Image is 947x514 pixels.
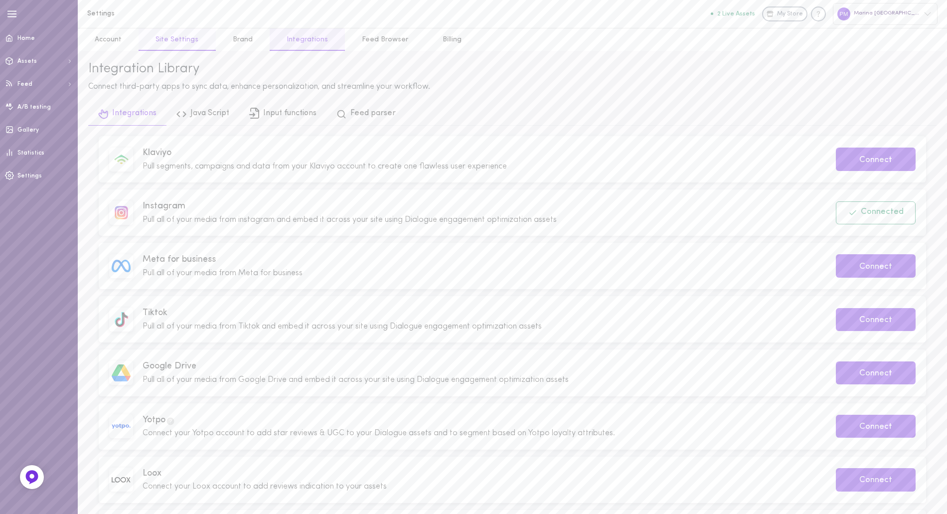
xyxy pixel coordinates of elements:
a: My Store [762,6,807,21]
span: Settings [17,173,42,179]
button: Connect [836,254,916,278]
a: Account [78,28,139,51]
button: Connect [836,415,916,438]
a: Brand [216,28,270,51]
span: Home [17,35,35,41]
a: Feed parser [326,103,406,126]
span: Pull all of your media from Google Drive and embed it across your site using Dialogue engagement ... [143,376,569,384]
span: Assets [17,58,37,64]
span: Feed [17,81,32,87]
span: Connect your Loox account to add reviews indication to your assets [143,483,387,491]
img: image [112,424,131,429]
span: Klaviyo [143,147,821,159]
span: Connect your Yotpo account to add star reviews & UGC to your Dialogue assets and to segment based... [143,429,615,437]
div: Integration Library [88,61,937,77]
span: Instagram [143,200,821,212]
span: Statistics [17,150,44,156]
button: Connected [836,201,916,224]
a: Feed Browser [345,28,425,51]
button: Connect [836,361,916,385]
span: A/B testing [17,104,51,110]
button: 2 Live Assets [711,10,755,17]
img: image [112,364,131,381]
div: Marina [GEOGRAPHIC_DATA] [833,3,938,24]
h1: Settings [87,10,252,17]
img: image [115,312,128,327]
img: image [115,206,128,219]
a: Integrations [270,28,345,51]
a: Site Settings [139,28,215,51]
span: My Store [777,10,803,19]
a: Integrations [88,103,166,126]
span: Tiktok [143,307,821,319]
span: Meta for business [143,253,821,266]
span: Pull all of your media from instagram and embed it across your site using Dialogue engagement opt... [143,216,557,224]
button: Connect [836,148,916,171]
span: Pull all of your media from Meta for business [143,269,303,277]
button: Connect [836,468,916,492]
span: Loox [143,467,821,480]
span: Gallery [17,127,39,133]
span: Pull all of your media from Tiktok and embed it across your site using Dialogue engagement optimi... [143,323,542,331]
span: Pull segments, campaigns and data from your Klaviyo account to create one flawless user experience [143,163,507,171]
button: Connect [836,308,916,332]
img: image [113,151,130,168]
img: Feedback Button [24,470,39,485]
span: Google Drive [143,360,821,372]
span: Yotpo [143,414,821,426]
a: Billing [426,28,478,51]
a: 2 Live Assets [711,10,762,17]
a: Input functions [239,103,326,126]
img: image [112,260,131,272]
a: Java Script [166,103,239,126]
div: Connect third-party apps to sync data, enhance personalization, and streamline your workflow. [88,81,937,93]
img: image [112,477,131,483]
div: Knowledge center [811,6,826,21]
